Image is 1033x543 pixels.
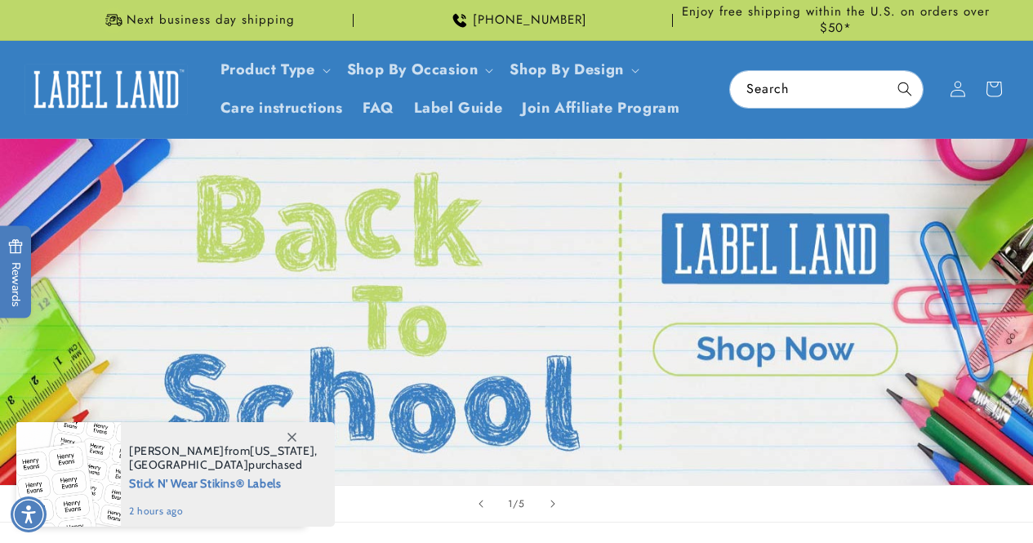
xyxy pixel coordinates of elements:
[513,496,519,512] span: /
[535,486,571,522] button: Next slide
[347,60,479,79] span: Shop By Occasion
[11,496,47,532] div: Accessibility Menu
[127,12,295,29] span: Next business day shipping
[463,486,499,522] button: Previous slide
[8,238,24,306] span: Rewards
[19,58,194,121] a: Label Land
[887,71,923,107] button: Search
[220,99,343,118] span: Care instructions
[24,64,188,114] img: Label Land
[679,4,992,36] span: Enjoy free shipping within the U.S. on orders over $50*
[519,496,525,512] span: 5
[414,99,503,118] span: Label Guide
[129,457,248,472] span: [GEOGRAPHIC_DATA]
[510,59,623,80] a: Shop By Design
[129,443,225,458] span: [PERSON_NAME]
[473,12,587,29] span: [PHONE_NUMBER]
[512,89,689,127] a: Join Affiliate Program
[870,473,1017,527] iframe: Gorgias live chat messenger
[220,59,315,80] a: Product Type
[363,99,394,118] span: FAQ
[522,99,679,118] span: Join Affiliate Program
[337,51,501,89] summary: Shop By Occasion
[211,89,353,127] a: Care instructions
[500,51,645,89] summary: Shop By Design
[404,89,513,127] a: Label Guide
[508,496,513,512] span: 1
[211,51,337,89] summary: Product Type
[129,444,318,472] span: from , purchased
[353,89,404,127] a: FAQ
[250,443,314,458] span: [US_STATE]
